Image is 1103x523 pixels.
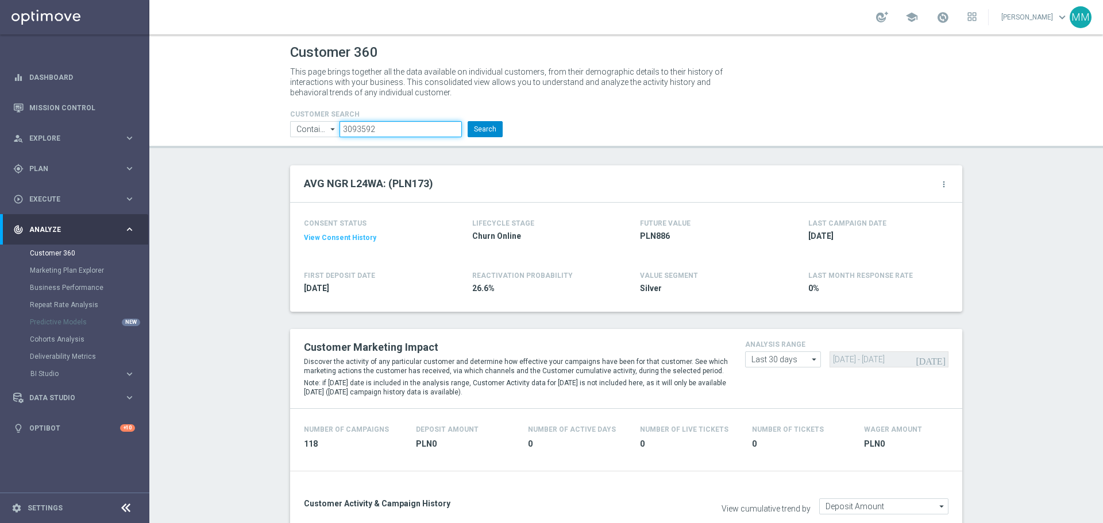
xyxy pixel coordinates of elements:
[304,357,728,375] p: Discover the activity of any particular customer and determine how effective your campaigns have ...
[29,92,135,123] a: Mission Control
[1070,6,1092,28] div: MM
[1000,9,1070,26] a: [PERSON_NAME]keyboard_arrow_down
[905,11,918,24] span: school
[290,110,503,118] h4: CUSTOMER SEARCH
[304,425,389,433] h4: Number of Campaigns
[745,351,821,367] input: analysis range
[640,231,774,242] span: PLN886
[30,348,148,365] div: Deliverability Metrics
[30,245,148,262] div: Customer 360
[30,249,119,258] a: Customer 360
[30,266,119,275] a: Marketing Plan Explorer
[29,135,124,142] span: Explore
[640,219,691,227] h4: FUTURE VALUE
[30,335,119,344] a: Cohorts Analysis
[472,219,534,227] h4: LIFECYCLE STAGE
[808,231,943,242] span: 2025-09-14
[30,365,148,382] div: BI Studio
[13,164,136,173] div: gps_fixed Plan keyboard_arrow_right
[124,133,135,144] i: keyboard_arrow_right
[120,424,135,432] div: +10
[30,279,148,296] div: Business Performance
[472,272,573,280] span: REACTIVATION PROBABILITY
[416,439,514,450] span: PLN0
[327,122,339,137] i: arrow_drop_down
[30,283,119,292] a: Business Performance
[304,233,376,243] button: View Consent History
[752,425,824,433] h4: Number Of Tickets
[416,425,479,433] h4: Deposit Amount
[29,394,124,401] span: Data Studio
[13,134,136,143] button: person_search Explore keyboard_arrow_right
[11,503,22,513] i: settings
[808,272,913,280] span: LAST MONTH RESPONSE RATE
[13,423,24,433] i: lightbulb
[28,505,63,512] a: Settings
[124,392,135,403] i: keyboard_arrow_right
[29,196,124,203] span: Execute
[745,340,948,348] h4: analysis range
[13,92,135,123] div: Mission Control
[13,194,124,204] div: Execute
[13,164,24,174] i: gps_fixed
[124,369,135,379] i: keyboard_arrow_right
[864,439,962,450] span: PLN0
[13,393,136,402] button: Data Studio keyboard_arrow_right
[864,425,922,433] h4: Wager Amount
[122,319,140,326] div: NEW
[304,439,402,450] span: 118
[30,370,124,377] div: BI Studio
[30,331,148,348] div: Cohorts Analysis
[29,413,120,443] a: Optibot
[340,121,462,137] input: Enter CID, Email, name or phone
[29,62,135,92] a: Dashboard
[124,193,135,204] i: keyboard_arrow_right
[808,219,886,227] h4: LAST CAMPAIGN DATE
[640,439,738,450] span: 0
[528,439,626,450] span: 0
[936,499,948,514] i: arrow_drop_down
[13,73,136,82] button: equalizer Dashboard
[304,177,433,191] h2: AVG NGR L24WA: (PLN173)
[13,413,135,443] div: Optibot
[290,44,962,61] h1: Customer 360
[304,272,375,280] h4: FIRST DEPOSIT DATE
[13,72,24,83] i: equalizer
[30,296,148,313] div: Repeat Rate Analysis
[640,283,774,294] span: Silver
[640,425,728,433] h4: Number Of Live Tickets
[30,262,148,279] div: Marketing Plan Explorer
[13,224,124,235] div: Analyze
[13,62,135,92] div: Dashboard
[13,424,136,433] button: lightbulb Optibot +10
[30,300,119,309] a: Repeat Rate Analysis
[29,165,124,172] span: Plan
[472,283,607,294] span: 26.6%
[30,352,119,361] a: Deliverability Metrics
[304,340,728,354] h2: Customer Marketing Impact
[290,121,340,137] input: Contains
[124,163,135,174] i: keyboard_arrow_right
[30,369,136,378] button: BI Studio keyboard_arrow_right
[472,231,607,242] span: Churn Online
[304,378,728,397] p: Note: if [DATE] date is included in the analysis range, Customer Activity data for [DATE] is not ...
[939,180,948,189] i: more_vert
[13,133,124,144] div: Explore
[722,504,811,514] label: View cumulative trend by
[13,103,136,113] button: Mission Control
[13,393,124,403] div: Data Studio
[13,225,136,234] button: track_changes Analyze keyboard_arrow_right
[809,352,820,367] i: arrow_drop_down
[13,164,124,174] div: Plan
[1056,11,1069,24] span: keyboard_arrow_down
[640,272,698,280] h4: VALUE SEGMENT
[752,439,850,450] span: 0
[13,195,136,204] button: play_circle_outline Execute keyboard_arrow_right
